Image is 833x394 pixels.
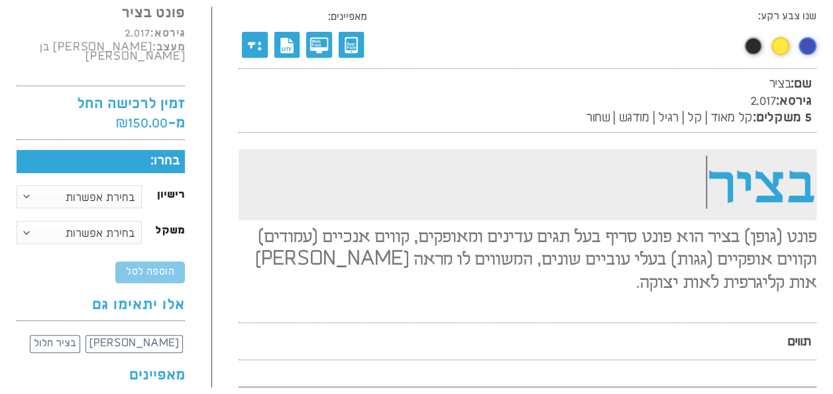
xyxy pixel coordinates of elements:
p: תווים [239,322,816,360]
span: שם: גירסא: 5 משקלים: [239,68,816,133]
a: בציר חלול [30,335,80,352]
span: 2.017 [750,94,776,108]
h4: מאפיינים [17,366,185,385]
span: בציר [768,77,791,91]
label: משקל [155,226,185,235]
span: בציר חלול [34,338,76,349]
div: TTF - OpenType Flavor [271,11,303,60]
span: שנו צבע רקע: [624,10,816,23]
h4: זמין לרכישה החל מ- [17,95,185,133]
div: Application Font license [335,11,367,60]
div: Webfont [303,11,335,60]
span: קל מאוד | קל | רגיל | מודגש | שחור [586,111,753,125]
img: Application Font license [335,29,367,60]
img: תמיכה בניקוד מתוכנת [239,29,270,60]
label: רישיון [155,190,185,200]
a: [PERSON_NAME] [85,335,183,352]
span: 2.017 [125,27,150,40]
img: TTF - OpenType Flavor [271,29,303,60]
img: Webfont [303,29,335,60]
p: מאפיינים: [335,11,367,24]
h4: פונט בציר [17,4,185,23]
h6: גירסא: [17,29,185,38]
h6: מעצב: [17,43,185,62]
span: ₪ [116,115,128,131]
h5: בחרו: [17,150,185,173]
h2: פונט (גופן) בציר הוא פונט סריף בעל תגים עדינים ומאופקים, קווים אנכיים (עמודים) וקווים אופקיים (גג... [239,215,816,294]
h1: בציר [239,149,816,220]
span: [PERSON_NAME] בן [PERSON_NAME] [40,41,185,63]
span: אלו יתאימו גם [92,297,186,313]
div: תמיכה בניקוד מתוכנת [239,11,270,60]
span: [PERSON_NAME] [89,338,179,349]
button: הוספה לסל [115,261,185,283]
bdi: 150.00 [116,115,168,131]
